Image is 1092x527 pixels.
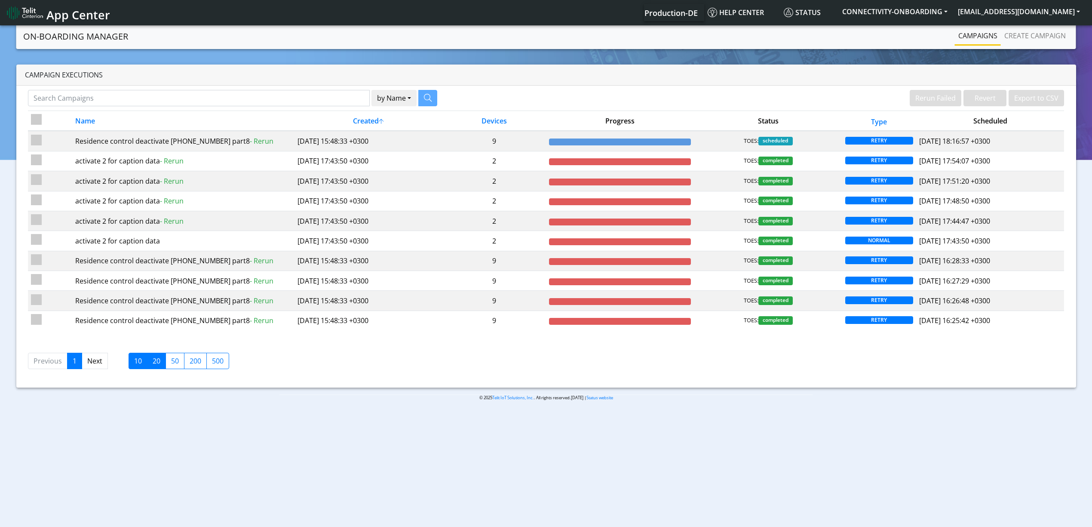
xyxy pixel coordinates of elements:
[744,296,758,305] span: TOES:
[845,277,913,284] span: RETRY
[644,4,697,21] a: Your current platform instance
[708,8,764,17] span: Help center
[442,211,546,231] td: 2
[250,316,273,325] span: - Rerun
[784,8,821,17] span: Status
[758,137,793,145] span: scheduled
[442,111,546,131] th: Devices
[919,296,990,305] span: [DATE] 16:26:48 +0300
[780,4,837,21] a: Status
[442,151,546,171] td: 2
[294,291,442,311] td: [DATE] 15:48:33 +0300
[129,353,147,369] label: 10
[758,197,793,205] span: completed
[7,6,43,20] img: logo-telit-cinterion-gw-new.png
[708,8,717,17] img: knowledge.svg
[442,131,546,151] td: 9
[919,276,990,286] span: [DATE] 16:27:29 +0300
[442,231,546,251] td: 2
[546,111,694,131] th: Progress
[28,90,370,106] input: Search Campaigns
[250,256,273,265] span: - Rerun
[160,176,184,186] span: - Rerun
[166,353,184,369] label: 50
[919,316,990,325] span: [DATE] 16:25:42 +0300
[744,177,758,185] span: TOES:
[75,236,291,246] div: activate 2 for caption data
[371,90,417,106] button: by Name
[919,256,990,265] span: [DATE] 16:28:33 +0300
[294,191,442,211] td: [DATE] 17:43:50 +0300
[492,395,534,401] a: Telit IoT Solutions, Inc.
[784,8,793,17] img: status.svg
[16,65,1076,86] div: Campaign Executions
[955,27,1001,44] a: Campaigns
[72,111,294,131] th: Name
[442,271,546,291] td: 9
[75,315,291,326] div: Residence control deactivate [PHONE_NUMBER] part8
[250,276,273,286] span: - Rerun
[845,157,913,164] span: RETRY
[160,196,184,206] span: - Rerun
[1001,27,1069,44] a: Create campaign
[845,217,913,225] span: RETRY
[744,217,758,225] span: TOES:
[46,7,110,23] span: App Center
[758,277,793,285] span: completed
[837,4,953,19] button: CONNECTIVITY-ONBOARDING
[758,256,793,265] span: completed
[704,4,780,21] a: Help center
[75,256,291,266] div: Residence control deactivate [PHONE_NUMBER] part8
[160,216,184,226] span: - Rerun
[919,216,990,226] span: [DATE] 17:44:47 +0300
[23,28,128,45] a: On-Boarding Manager
[75,176,291,186] div: activate 2 for caption data
[75,136,291,146] div: Residence control deactivate [PHONE_NUMBER] part8
[294,311,442,330] td: [DATE] 15:48:33 +0300
[294,131,442,151] td: [DATE] 15:48:33 +0300
[1009,90,1064,106] button: Export to CSV
[206,353,229,369] label: 500
[147,353,166,369] label: 20
[279,394,813,401] p: © 2025 . All rights reserved.[DATE] |
[294,271,442,291] td: [DATE] 15:48:33 +0300
[919,176,990,186] span: [DATE] 17:51:20 +0300
[845,256,913,264] span: RETRY
[442,291,546,311] td: 9
[250,136,273,146] span: - Rerun
[67,353,82,369] a: 1
[919,156,990,166] span: [DATE] 17:54:07 +0300
[953,4,1085,19] button: [EMAIL_ADDRESS][DOMAIN_NAME]
[845,316,913,324] span: RETRY
[758,157,793,165] span: completed
[919,136,990,146] span: [DATE] 18:16:57 +0300
[294,151,442,171] td: [DATE] 17:43:50 +0300
[758,316,793,325] span: completed
[75,296,291,306] div: Residence control deactivate [PHONE_NUMBER] part8
[7,3,109,22] a: App Center
[744,256,758,265] span: TOES:
[442,251,546,271] td: 9
[442,311,546,330] td: 9
[644,8,698,18] span: Production-DE
[294,231,442,251] td: [DATE] 17:43:50 +0300
[963,90,1006,106] button: Revert
[758,217,793,225] span: completed
[845,237,913,244] span: NORMAL
[845,197,913,204] span: RETRY
[75,196,291,206] div: activate 2 for caption data
[442,191,546,211] td: 2
[744,157,758,165] span: TOES:
[758,296,793,305] span: completed
[82,353,108,369] a: Next
[160,156,184,166] span: - Rerun
[75,156,291,166] div: activate 2 for caption data
[294,251,442,271] td: [DATE] 15:48:33 +0300
[744,316,758,325] span: TOES:
[294,171,442,191] td: [DATE] 17:43:50 +0300
[744,277,758,285] span: TOES:
[919,236,990,246] span: [DATE] 17:43:50 +0300
[294,111,442,131] th: Created
[758,177,793,185] span: completed
[586,395,613,401] a: Status website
